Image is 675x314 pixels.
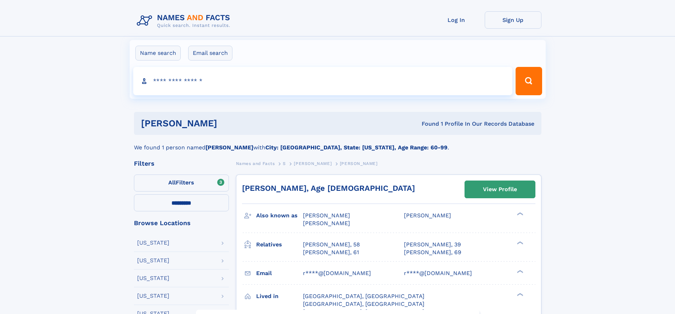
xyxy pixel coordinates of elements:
span: [PERSON_NAME] [303,212,350,219]
span: S [283,161,286,166]
label: Name search [135,46,181,61]
span: All [168,179,176,186]
h3: Also known as [256,210,303,222]
a: S [283,159,286,168]
a: Names and Facts [236,159,275,168]
span: [PERSON_NAME] [294,161,332,166]
div: Filters [134,160,229,167]
h1: [PERSON_NAME] [141,119,320,128]
h3: Email [256,267,303,279]
img: Logo Names and Facts [134,11,236,30]
a: [PERSON_NAME], 69 [404,249,461,256]
button: Search Button [516,67,542,95]
span: [PERSON_NAME] [340,161,378,166]
div: [US_STATE] [137,293,169,299]
a: [PERSON_NAME] [294,159,332,168]
a: Sign Up [485,11,541,29]
label: Email search [188,46,232,61]
div: View Profile [483,181,517,198]
div: [US_STATE] [137,275,169,281]
a: Log In [428,11,485,29]
div: Found 1 Profile In Our Records Database [319,120,534,128]
h3: Lived in [256,290,303,302]
div: [US_STATE] [137,240,169,246]
a: [PERSON_NAME], Age [DEMOGRAPHIC_DATA] [242,184,415,193]
div: ❯ [515,212,524,216]
label: Filters [134,175,229,192]
span: [PERSON_NAME] [303,220,350,227]
a: [PERSON_NAME], 61 [303,249,359,256]
span: [GEOGRAPHIC_DATA], [GEOGRAPHIC_DATA] [303,293,424,299]
div: We found 1 person named with . [134,135,541,152]
div: ❯ [515,269,524,274]
a: [PERSON_NAME], 58 [303,241,360,249]
input: search input [133,67,513,95]
h3: Relatives [256,239,303,251]
div: ❯ [515,240,524,245]
div: [US_STATE] [137,258,169,263]
div: Browse Locations [134,220,229,226]
a: [PERSON_NAME], 39 [404,241,461,249]
span: [GEOGRAPHIC_DATA], [GEOGRAPHIC_DATA] [303,301,424,307]
div: ❯ [515,292,524,297]
a: View Profile [465,181,535,198]
b: [PERSON_NAME] [206,144,253,151]
span: [PERSON_NAME] [404,212,451,219]
b: City: [GEOGRAPHIC_DATA], State: [US_STATE], Age Range: 60-99 [265,144,448,151]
